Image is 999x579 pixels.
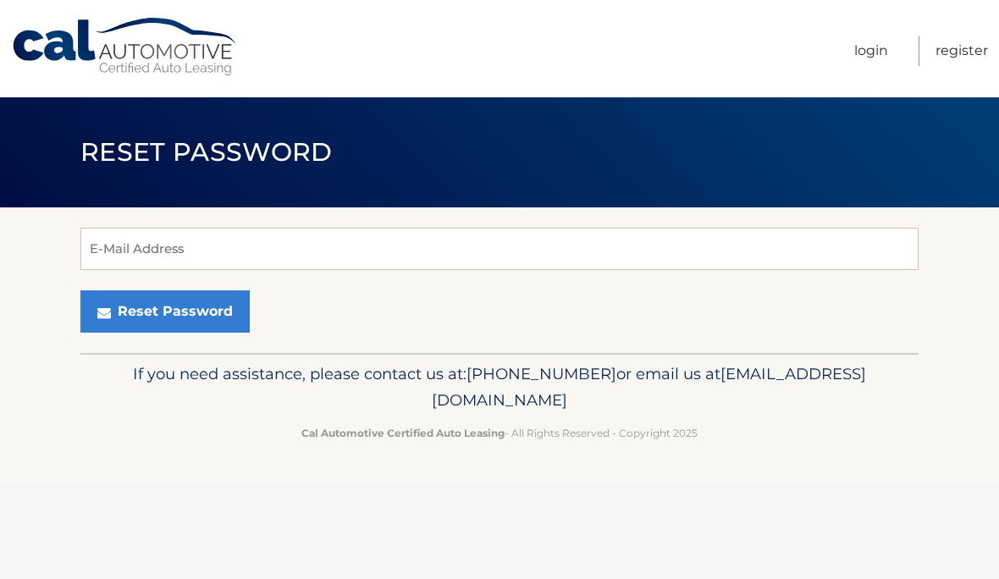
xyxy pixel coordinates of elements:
[301,427,505,439] strong: Cal Automotive Certified Auto Leasing
[936,36,988,66] a: Register
[11,17,240,77] a: Cal Automotive
[854,36,888,66] a: Login
[91,361,908,415] p: If you need assistance, please contact us at: or email us at
[80,136,332,168] span: Reset Password
[91,424,908,442] p: - All Rights Reserved - Copyright 2025
[80,228,919,270] input: E-Mail Address
[80,290,250,333] button: Reset Password
[466,364,616,383] span: [PHONE_NUMBER]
